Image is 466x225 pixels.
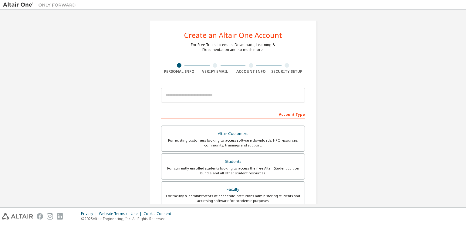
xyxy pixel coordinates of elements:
img: facebook.svg [37,213,43,220]
img: instagram.svg [47,213,53,220]
div: Faculty [165,185,301,194]
div: Security Setup [269,69,305,74]
div: Website Terms of Use [99,211,144,216]
div: Account Info [233,69,269,74]
img: altair_logo.svg [2,213,33,220]
div: Account Type [161,109,305,119]
div: Privacy [81,211,99,216]
div: Verify Email [197,69,233,74]
div: For currently enrolled students looking to access the free Altair Student Edition bundle and all ... [165,166,301,176]
div: For faculty & administrators of academic institutions administering students and accessing softwa... [165,193,301,203]
p: © 2025 Altair Engineering, Inc. All Rights Reserved. [81,216,175,221]
div: For Free Trials, Licenses, Downloads, Learning & Documentation and so much more. [191,42,275,52]
div: Altair Customers [165,129,301,138]
div: Students [165,157,301,166]
img: Altair One [3,2,79,8]
div: Personal Info [161,69,197,74]
div: For existing customers looking to access software downloads, HPC resources, community, trainings ... [165,138,301,148]
div: Create an Altair One Account [184,32,282,39]
img: linkedin.svg [57,213,63,220]
div: Cookie Consent [144,211,175,216]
